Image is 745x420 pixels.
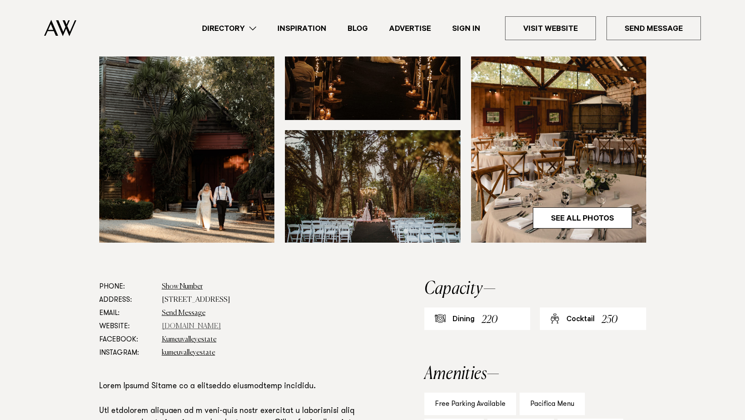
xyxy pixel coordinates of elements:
a: Kumeuvalleyestate [162,336,217,343]
a: Send Message [606,16,701,40]
a: [DOMAIN_NAME] [162,323,221,330]
a: Inspiration [267,22,337,34]
a: Advertise [378,22,442,34]
div: 250 [602,312,618,328]
a: Visit Website [505,16,596,40]
dt: Email: [99,307,155,320]
a: Blog [337,22,378,34]
div: Dining [453,315,475,325]
a: Directory [191,22,267,34]
a: Show Number [162,283,203,290]
dt: Address: [99,293,155,307]
a: Send Message [162,310,206,317]
div: Free Parking Available [424,393,516,415]
dt: Phone: [99,280,155,293]
img: dramatic wedding photography auckland [285,130,460,243]
div: Pacifica Menu [520,393,585,415]
dt: Facebook: [99,333,155,346]
dt: Instagram: [99,346,155,360]
dd: [STREET_ADDRESS] [162,293,367,307]
h2: Amenities [424,365,646,383]
a: See All Photos [533,207,632,229]
h2: Capacity [424,280,646,298]
dt: Website: [99,320,155,333]
img: Auckland Weddings Logo [44,20,76,36]
div: 220 [482,312,498,328]
a: Sign In [442,22,491,34]
a: kumeuvalleyestate [162,349,215,356]
div: Cocktail [566,315,595,325]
